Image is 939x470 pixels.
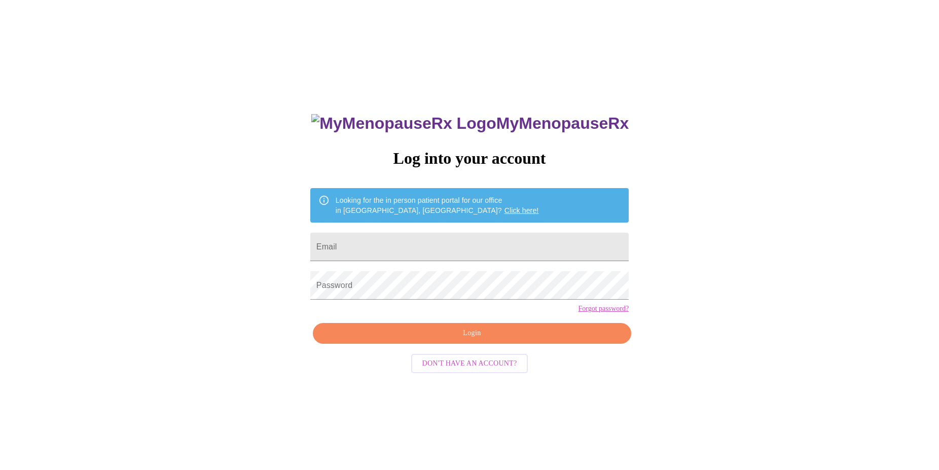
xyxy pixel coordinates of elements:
[578,305,629,313] a: Forgot password?
[411,354,528,374] button: Don't have an account?
[324,327,620,340] span: Login
[311,114,629,133] h3: MyMenopauseRx
[504,206,539,214] a: Click here!
[336,191,539,220] div: Looking for the in person patient portal for our office in [GEOGRAPHIC_DATA], [GEOGRAPHIC_DATA]?
[313,323,631,344] button: Login
[422,357,517,370] span: Don't have an account?
[409,358,531,367] a: Don't have an account?
[311,114,496,133] img: MyMenopauseRx Logo
[310,149,629,168] h3: Log into your account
